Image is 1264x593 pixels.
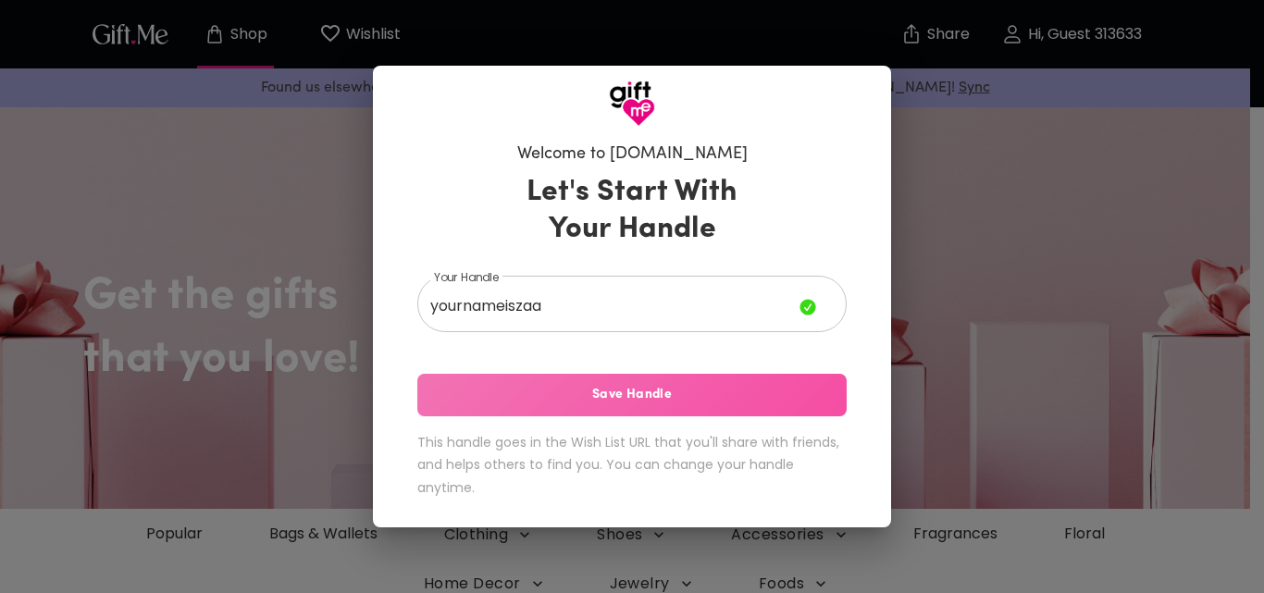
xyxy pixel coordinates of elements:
h6: This handle goes in the Wish List URL that you'll share with friends, and helps others to find yo... [417,431,847,500]
button: Save Handle [417,374,847,416]
img: GiftMe Logo [609,80,655,127]
h3: Let's Start With Your Handle [503,174,761,248]
span: Save Handle [417,385,847,405]
h6: Welcome to [DOMAIN_NAME] [517,143,748,166]
input: Your Handle [417,280,799,332]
